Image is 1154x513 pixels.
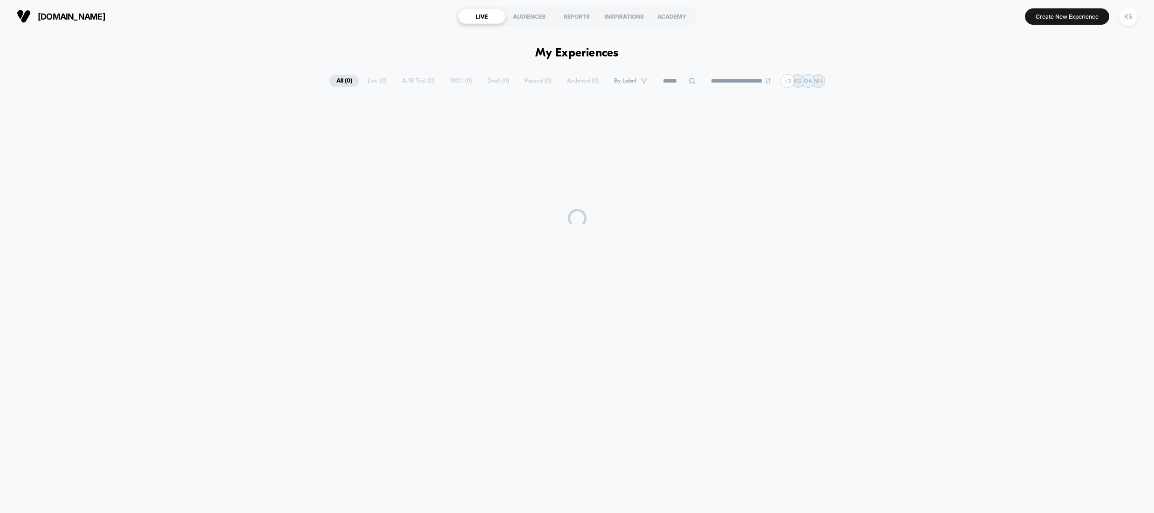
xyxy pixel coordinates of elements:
[535,47,619,60] h1: My Experiences
[601,9,648,24] div: INSPIRATIONS
[17,9,31,23] img: Visually logo
[458,9,505,24] div: LIVE
[804,77,812,84] p: DA
[38,12,105,21] span: [DOMAIN_NAME]
[1119,7,1137,26] div: KS
[814,77,822,84] p: NH
[1116,7,1140,26] button: KS
[14,9,108,24] button: [DOMAIN_NAME]
[1025,8,1109,25] button: Create New Experience
[329,75,359,87] span: All ( 0 )
[648,9,696,24] div: ACADEMY
[765,78,771,83] img: end
[614,77,636,84] span: By Label
[553,9,601,24] div: REPORTS
[505,9,553,24] div: AUDIENCES
[794,77,801,84] p: KS
[781,74,794,88] div: + 3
